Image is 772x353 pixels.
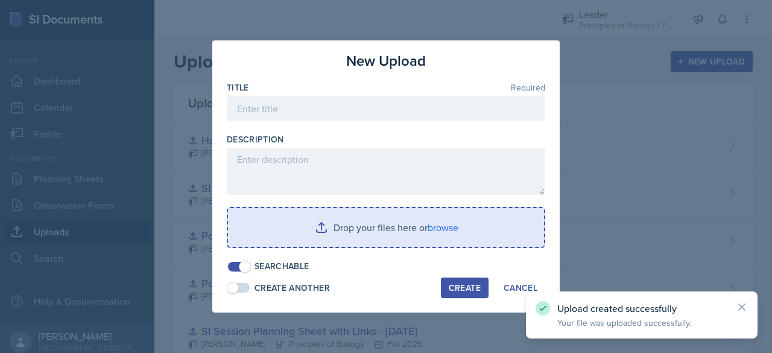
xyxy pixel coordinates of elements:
h3: New Upload [346,50,426,72]
div: Cancel [504,283,537,293]
label: Description [227,133,284,145]
label: Title [227,81,249,94]
p: Upload created successfully [557,302,726,314]
button: Cancel [496,278,545,298]
input: Enter title [227,96,545,121]
button: Create [441,278,489,298]
span: Required [511,83,545,92]
div: Searchable [255,260,309,273]
div: Create [449,283,481,293]
div: Create Another [255,282,330,294]
p: Your file was uploaded successfully. [557,317,726,329]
